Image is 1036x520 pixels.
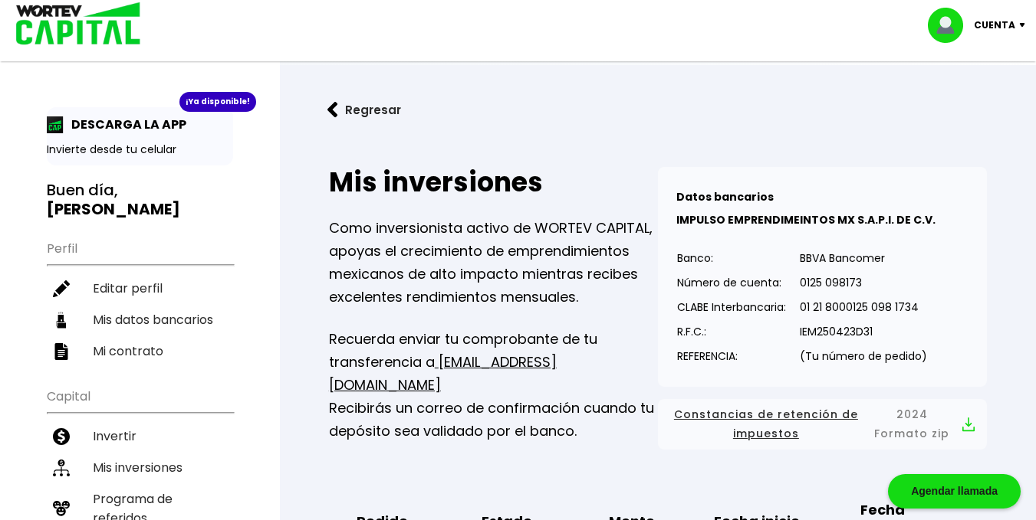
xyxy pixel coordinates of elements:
h3: Buen día, [47,181,233,219]
p: 0125 098173 [800,271,927,294]
p: Cuenta [974,14,1015,37]
img: datos-icon.10cf9172.svg [53,312,70,329]
p: BBVA Bancomer [800,247,927,270]
b: IMPULSO EMPRENDIMEINTOS MX S.A.P.I. DE C.V. [676,212,936,227]
b: [PERSON_NAME] [47,198,180,220]
img: contrato-icon.f2db500c.svg [53,343,70,360]
ul: Perfil [47,231,233,367]
img: recomiendanos-icon.9b8e9327.svg [53,500,70,517]
img: flecha izquierda [327,102,338,118]
a: Mis datos bancarios [47,304,233,335]
button: Regresar [304,90,424,130]
p: (Tu número de pedido) [800,345,927,368]
b: Datos bancarios [676,189,774,204]
p: CLABE Interbancaria: [677,296,786,319]
img: app-icon [47,116,64,133]
p: Recuerda enviar tu comprobante de tu transferencia a Recibirás un correo de confirmación cuando t... [329,328,658,443]
img: editar-icon.952d3147.svg [53,280,70,297]
h2: Mis inversiones [329,167,658,198]
p: R.F.C.: [677,320,786,343]
div: ¡Ya disponible! [179,92,256,112]
a: [EMAIL_ADDRESS][DOMAIN_NAME] [329,352,557,394]
img: invertir-icon.b3b967d7.svg [53,428,70,445]
a: Mi contrato [47,335,233,367]
img: inversiones-icon.6695dc30.svg [53,459,70,476]
img: profile-image [928,8,974,43]
a: Editar perfil [47,273,233,304]
p: 01 21 8000125 098 1734 [800,296,927,319]
div: Agendar llamada [888,474,1021,509]
p: Número de cuenta: [677,271,786,294]
span: Constancias de retención de impuestos [670,405,862,443]
button: Constancias de retención de impuestos2024 Formato zip [670,405,975,443]
a: Invertir [47,420,233,452]
a: Mis inversiones [47,452,233,483]
img: icon-down [1015,23,1036,28]
a: flecha izquierdaRegresar [304,90,1011,130]
p: Invierte desde tu celular [47,142,233,158]
p: REFERENCIA: [677,345,786,368]
p: Como inversionista activo de WORTEV CAPITAL, apoyas el crecimiento de emprendimientos mexicanos d... [329,217,658,309]
p: IEM250423D31 [800,320,927,343]
p: Banco: [677,247,786,270]
p: DESCARGA LA APP [64,115,186,134]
